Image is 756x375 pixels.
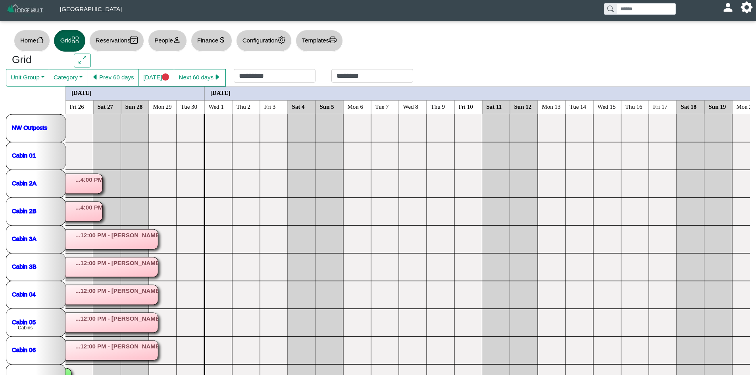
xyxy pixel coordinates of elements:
svg: printer [329,36,337,44]
button: caret left fillPrev 60 days [87,69,139,87]
text: Wed 8 [403,103,418,110]
text: Fri 26 [70,103,85,110]
button: arrows angle expand [74,54,91,68]
text: Sat 4 [292,103,305,110]
text: Mon 20 [737,103,755,110]
text: Sat 18 [681,103,697,110]
text: Fri 3 [264,103,276,110]
button: Peopleperson [148,30,187,52]
text: Sat 27 [98,103,113,110]
button: Next 60 dayscaret right fill [174,69,226,87]
text: Sun 5 [320,103,334,110]
img: Z [6,3,44,17]
svg: grid [71,36,79,44]
text: Sun 19 [709,103,726,110]
svg: currency dollar [218,36,226,44]
text: Thu 16 [625,103,643,110]
a: Cabin 06 [12,346,36,353]
input: Check in [234,69,315,83]
button: Financecurrency dollar [191,30,232,52]
button: Configurationgear [236,30,292,52]
button: Reservationscalendar2 check [89,30,144,52]
text: Thu 9 [431,103,445,110]
button: [DATE]circle fill [139,69,174,87]
svg: person [173,36,181,44]
text: Wed 15 [598,103,616,110]
svg: house [36,36,44,44]
text: Cabins [18,325,33,331]
a: Cabin 3B [12,263,37,269]
text: Mon 6 [348,103,364,110]
h3: Grid [12,54,62,66]
svg: search [607,6,614,12]
a: Cabin 04 [12,290,36,297]
text: Sun 12 [514,103,532,110]
a: Cabin 01 [12,152,36,158]
a: NW Outposts [12,124,47,131]
text: Fri 10 [459,103,473,110]
a: Cabin 05 [12,318,36,325]
svg: gear fill [744,4,750,10]
button: Templatesprinter [296,30,343,52]
button: Homehouse [14,30,50,52]
text: Sat 11 [487,103,502,110]
text: Mon 13 [542,103,561,110]
a: Cabin 3A [12,235,37,242]
text: Tue 7 [375,103,389,110]
text: [DATE] [210,89,231,96]
svg: arrows angle expand [79,56,86,63]
a: Cabin 2B [12,207,37,214]
text: Mon 29 [153,103,172,110]
button: Unit Group [6,69,49,87]
text: Tue 14 [570,103,587,110]
svg: gear [278,36,285,44]
text: Fri 17 [653,103,668,110]
input: Check out [331,69,413,83]
button: Category [49,69,87,87]
text: [DATE] [71,89,92,96]
text: Wed 1 [209,103,224,110]
text: Sun 28 [125,103,143,110]
svg: circle fill [162,73,169,81]
a: Cabin 2A [12,179,37,186]
svg: calendar2 check [130,36,138,44]
svg: person fill [725,4,731,10]
text: Thu 2 [237,103,250,110]
button: Gridgrid [54,30,85,52]
svg: caret right fill [214,73,221,81]
text: Tue 30 [181,103,198,110]
svg: caret left fill [92,73,99,81]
